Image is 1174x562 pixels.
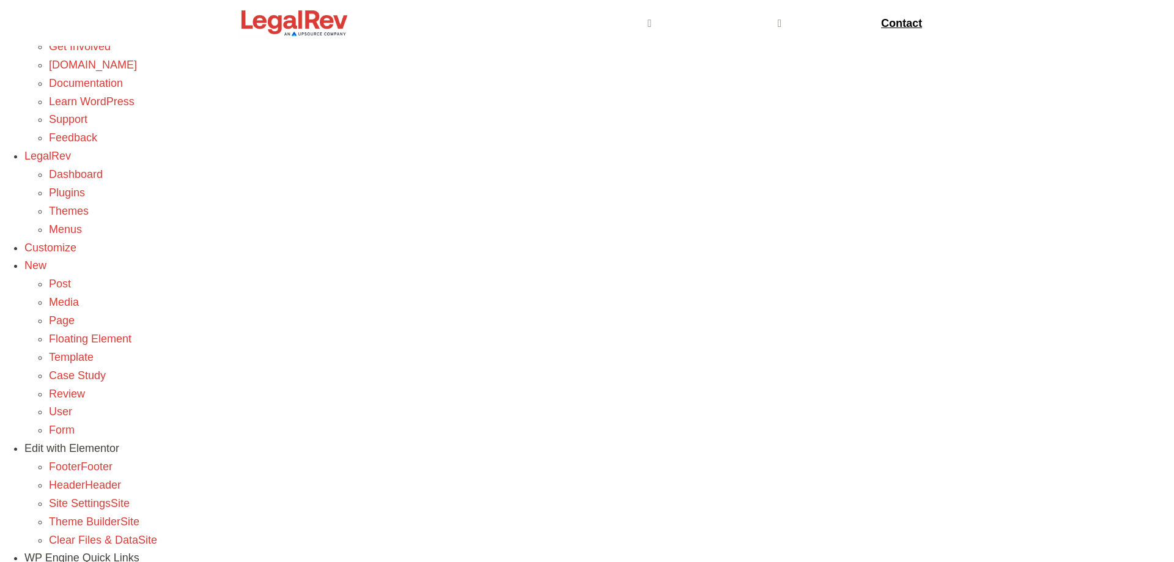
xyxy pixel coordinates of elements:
[49,59,137,71] a: [DOMAIN_NAME]
[49,516,139,528] a: Theme BuilderSite
[49,205,89,217] a: Themes
[49,223,82,235] a: Menus
[49,479,121,491] a: HeaderHeader
[49,296,79,308] a: Media
[49,516,120,528] span: Theme Builder
[24,56,1174,147] ul: About WordPress
[49,405,72,418] a: User
[49,131,97,144] a: Feedback
[876,13,930,33] a: Contact
[49,113,87,125] a: Support
[24,150,71,162] a: LegalRev
[49,460,113,473] a: FooterFooter
[49,77,123,89] a: Documentation
[24,202,1174,239] ul: LegalRev
[513,15,540,32] a: About
[49,460,81,473] span: Footer
[49,497,130,509] a: Site SettingsSite
[111,497,130,509] span: Site
[49,278,71,290] a: Post
[49,314,75,327] a: Page
[602,15,651,32] a: Services
[49,534,157,546] a: Clear Files & DataSite
[513,15,864,32] nav: Menu
[49,388,85,400] a: Review
[49,168,103,180] a: Dashboard
[49,351,94,363] a: Template
[49,187,85,199] a: Plugins
[120,516,139,528] span: Site
[839,15,864,32] a: Login
[49,479,85,491] span: Header
[49,95,135,108] a: Learn WordPress
[85,479,121,491] span: Header
[670,15,704,32] a: Results
[24,259,46,272] span: New
[49,534,138,546] span: Clear Files & Data
[49,424,75,436] a: Form
[49,333,131,345] a: Floating Element
[81,460,113,473] span: Footer
[49,369,106,382] a: Case Study
[800,15,821,32] a: FAQ
[49,40,111,53] a: Get Involved
[24,166,1174,202] ul: LegalRev
[138,534,157,546] span: Site
[24,442,119,454] span: Edit with Elementor
[49,497,111,509] span: Site Settings
[558,15,584,32] a: Plans
[24,242,76,254] a: Customize
[881,18,922,29] span: Contact
[24,275,1174,440] ul: New
[722,15,781,32] a: Resources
